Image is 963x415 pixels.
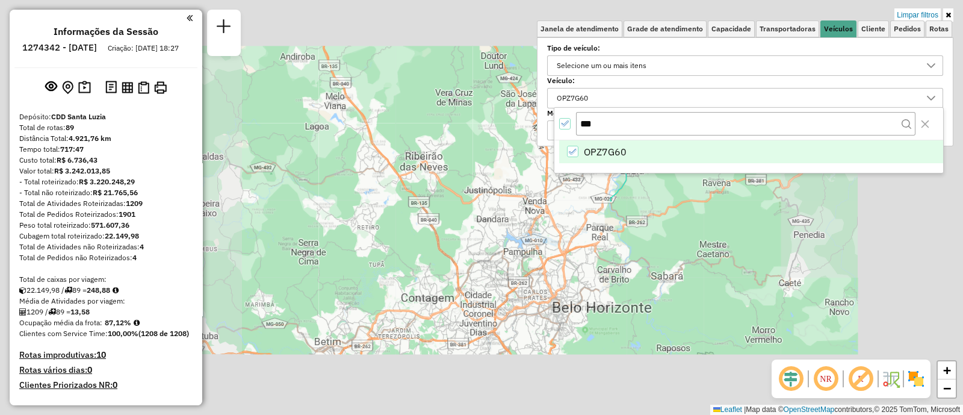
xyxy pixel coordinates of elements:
h4: Rotas improdutivas: [19,350,193,360]
img: Fluxo de ruas [881,369,900,388]
h4: Informações da Sessão [54,26,158,37]
div: Depósito: [19,111,193,122]
h4: Rotas vários dias: [19,365,193,375]
strong: 10 [96,349,106,360]
span: Pedidos [894,25,921,33]
div: Total de Atividades não Roteirizadas: [19,242,193,252]
span: Rotas [929,25,949,33]
strong: 248,88 [87,286,110,295]
div: Map data © contributors,© 2025 TomTom, Microsoft [710,405,963,415]
span: Clientes com Service Time: [19,329,108,338]
div: Valor total: [19,166,193,176]
div: 1209 / 89 = [19,307,193,317]
div: Total de rotas: [19,122,193,133]
button: Centralizar mapa no depósito ou ponto de apoio [60,78,76,97]
div: OPZ7G60 [553,89,592,108]
i: Cubagem total roteirizado [19,287,26,294]
h6: 1274342 - [DATE] [22,42,97,53]
div: Média de Atividades por viagem: [19,296,193,307]
label: Motorista: [547,108,943,119]
i: Total de Atividades [19,308,26,316]
i: Meta Caixas/viagem: 196,56 Diferença: 52,32 [113,287,119,294]
i: Total de rotas [48,308,56,316]
button: Visualizar relatório de Roteirização [119,79,135,95]
strong: R$ 21.765,56 [93,188,138,197]
a: Zoom out [938,379,956,398]
label: Tipo de veículo: [547,43,943,54]
button: Painel de Sugestão [76,78,93,97]
strong: 100,00% [108,329,138,338]
strong: 0 [113,379,117,390]
div: Tempo total: [19,144,193,155]
a: Ocultar filtros [943,8,953,22]
strong: 4 [140,242,144,251]
span: Ocultar deslocamento [776,364,805,393]
strong: 89 [66,123,74,132]
span: Veículos [824,25,853,33]
button: Imprimir Rotas [152,79,169,96]
a: Zoom in [938,361,956,379]
strong: R$ 6.736,43 [57,155,98,164]
strong: 0 [87,364,92,375]
span: Ocultar NR [811,364,840,393]
strong: 87,12% [105,318,131,327]
div: All items selected [559,118,571,129]
div: Peso total roteirizado: [19,220,193,231]
span: + [943,363,951,378]
div: Total de Pedidos Roteirizados: [19,209,193,220]
a: Clique aqui para minimizar o painel [187,11,193,25]
span: − [943,381,951,396]
strong: R$ 3.220.248,29 [79,177,135,186]
span: Transportadoras [760,25,816,33]
strong: 1901 [119,210,135,219]
strong: CDD Santa Luzia [51,112,106,121]
span: Grade de atendimento [627,25,703,33]
strong: 1209 [126,199,143,208]
label: Veículo: [547,75,943,86]
div: Criação: [DATE] 18:27 [103,43,184,54]
span: Janela de atendimento [540,25,619,33]
div: - Total não roteirizado: [19,187,193,198]
em: Média calculada utilizando a maior ocupação (%Peso ou %Cubagem) de cada rota da sessão. Rotas cro... [134,319,140,326]
button: Logs desbloquear sessão [103,78,119,97]
h4: Clientes Priorizados NR: [19,380,193,390]
a: Nova sessão e pesquisa [212,14,236,42]
img: Exibir/Ocultar setores [906,369,926,388]
span: Ocupação média da frota: [19,318,102,327]
div: Total de Atividades Roteirizadas: [19,198,193,209]
div: 22.149,98 / 89 = [19,285,193,296]
span: Cliente [861,25,885,33]
div: Distância Total: [19,133,193,144]
i: Total de rotas [64,287,72,294]
div: Cubagem total roteirizado: [19,231,193,242]
button: Exibir sessão original [43,78,60,97]
a: OpenStreetMap [784,405,835,414]
div: Selecione um ou mais itens [553,56,651,75]
strong: 571.607,36 [91,220,129,229]
strong: 13,58 [70,307,90,316]
button: Close [915,114,935,134]
span: OPZ7G60 [584,145,627,159]
div: - Total roteirizado: [19,176,193,187]
li: OPZ7G60 [559,140,943,163]
div: Custo total: [19,155,193,166]
span: | [744,405,746,414]
strong: R$ 3.242.013,85 [54,166,110,175]
button: Visualizar Romaneio [135,79,152,96]
span: Capacidade [711,25,751,33]
a: Limpar filtros [894,8,941,22]
strong: 22.149,98 [105,231,139,240]
strong: (1208 de 1208) [138,329,189,338]
strong: 717:47 [60,145,84,154]
a: Leaflet [713,405,742,414]
span: Exibir rótulo [846,364,875,393]
div: Total de caixas por viagem: [19,274,193,285]
strong: 4.921,76 km [69,134,111,143]
ul: Option List [554,140,943,163]
div: Total de Pedidos não Roteirizados: [19,252,193,263]
strong: 4 [132,253,137,262]
div: Selecione um ou mais itens [553,121,651,140]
